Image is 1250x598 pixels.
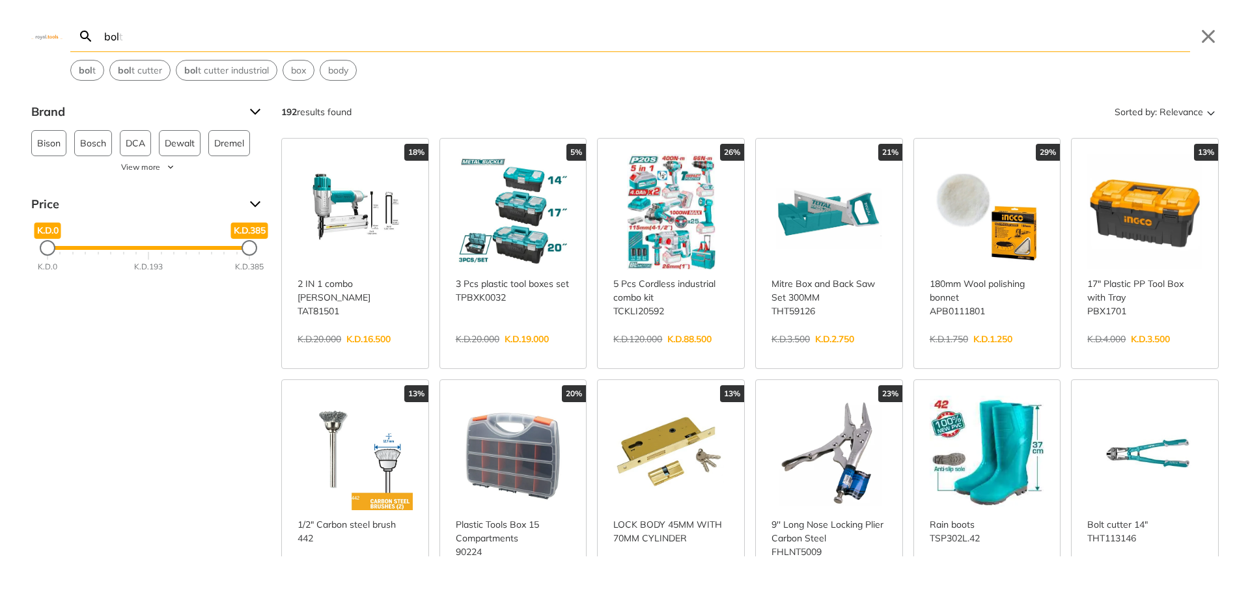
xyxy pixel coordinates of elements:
[176,60,277,81] div: Suggestion: bolt cutter industrial
[878,385,902,402] div: 23%
[720,144,744,161] div: 26%
[320,60,357,81] div: Suggestion: body
[79,64,96,77] span: t
[31,130,66,156] button: Bison
[118,64,132,76] strong: bol
[404,385,428,402] div: 13%
[102,21,1190,51] input: Search…
[79,64,92,76] strong: bol
[328,64,348,77] span: body
[159,130,201,156] button: Dewalt
[242,240,257,256] div: Maximum Price
[70,60,104,81] div: Suggestion: bolt
[1198,26,1219,47] button: Close
[118,64,162,77] span: t cutter
[165,131,195,156] span: Dewalt
[1203,104,1219,120] svg: Sort
[31,33,62,39] img: Close
[566,144,586,161] div: 5%
[120,130,151,156] button: DCA
[720,385,744,402] div: 13%
[878,144,902,161] div: 21%
[283,61,314,80] button: Select suggestion: box
[184,64,198,76] strong: bol
[404,144,428,161] div: 18%
[184,64,269,77] span: t cutter industrial
[80,131,106,156] span: Bosch
[38,261,57,273] div: K.D.0
[37,131,61,156] span: Bison
[109,60,171,81] div: Suggestion: bolt cutter
[126,131,145,156] span: DCA
[110,61,170,80] button: Select suggestion: bolt cutter
[74,130,112,156] button: Bosch
[31,102,240,122] span: Brand
[208,130,250,156] button: Dremel
[214,131,244,156] span: Dremel
[1036,144,1060,161] div: 29%
[134,261,163,273] div: K.D.193
[1112,102,1219,122] button: Sorted by:Relevance Sort
[320,61,356,80] button: Select suggestion: body
[31,161,266,173] button: View more
[71,61,104,80] button: Select suggestion: bolt
[121,161,160,173] span: View more
[78,29,94,44] svg: Search
[283,60,314,81] div: Suggestion: box
[1194,144,1218,161] div: 13%
[281,102,352,122] div: results found
[176,61,277,80] button: Select suggestion: bolt cutter industrial
[281,106,297,118] strong: 192
[235,261,264,273] div: K.D.385
[562,385,586,402] div: 20%
[1160,102,1203,122] span: Relevance
[291,64,306,77] span: box
[40,240,55,256] div: Minimum Price
[31,194,240,215] span: Price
